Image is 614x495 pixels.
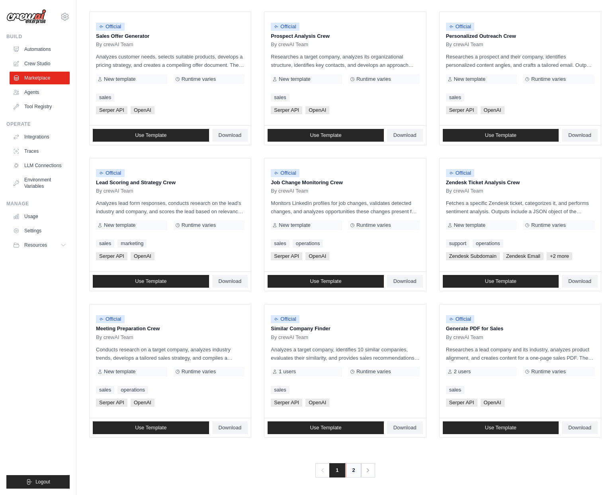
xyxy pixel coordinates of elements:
span: New template [104,368,135,375]
span: New template [454,76,485,82]
button: Logout [6,475,70,489]
a: marketing [117,240,147,247]
span: Serper API [96,399,127,407]
span: OpenAI [131,399,154,407]
p: Analyzes a target company, identifies 10 similar companies, evaluates their similarity, and provi... [271,345,419,362]
a: Agents [10,86,70,99]
a: Use Template [268,275,384,288]
p: Meeting Preparation Crew [96,325,244,333]
span: New template [279,222,310,228]
a: Use Template [443,129,559,142]
span: Use Template [310,425,341,431]
span: OpenAI [131,106,154,114]
nav: Pagination [315,463,375,477]
span: Download [568,132,591,138]
p: Job Change Monitoring Crew [271,179,419,187]
span: OpenAI [131,252,154,260]
a: sales [271,386,289,394]
a: 2 [346,463,362,477]
a: Download [387,275,423,288]
p: Prospect Analysis Crew [271,32,419,40]
span: OpenAI [481,106,504,114]
span: Official [96,169,125,177]
span: Use Template [310,132,341,138]
span: OpenAI [481,399,504,407]
a: operations [117,386,148,394]
span: Runtime varies [356,76,391,82]
a: Automations [10,43,70,56]
span: Serper API [271,399,302,407]
span: 1 [329,463,345,477]
a: Use Template [93,275,209,288]
span: Download [219,132,242,138]
span: OpenAI [305,252,329,260]
a: sales [96,240,114,247]
span: Serper API [446,106,477,114]
p: Fetches a specific Zendesk ticket, categorizes it, and performs sentiment analysis. Outputs inclu... [446,199,594,216]
span: Download [219,278,242,285]
a: sales [96,94,114,101]
span: Use Template [135,132,166,138]
a: Download [562,421,598,434]
a: Integrations [10,131,70,143]
p: Generate PDF for Sales [446,325,594,333]
p: Lead Scoring and Strategy Crew [96,179,244,187]
div: Operate [6,121,70,127]
span: Official [446,23,475,31]
span: Use Template [310,278,341,285]
a: sales [446,386,464,394]
a: support [446,240,469,247]
a: Use Template [268,421,384,434]
p: Analyzes customer needs, selects suitable products, develops a pricing strategy, and creates a co... [96,53,244,69]
span: By crewAI Team [271,334,308,341]
span: Use Template [135,278,166,285]
a: sales [271,240,289,247]
a: Download [212,275,248,288]
span: Serper API [446,399,477,407]
p: Personalized Outreach Crew [446,32,594,40]
span: Serper API [271,252,302,260]
a: sales [96,386,114,394]
span: New template [279,76,310,82]
a: Use Template [93,129,209,142]
a: sales [446,94,464,101]
span: By crewAI Team [446,334,483,341]
a: Usage [10,210,70,223]
span: Runtime varies [531,76,566,82]
span: Official [446,169,475,177]
a: Use Template [93,421,209,434]
span: 2 users [454,368,471,375]
span: Zendesk Email [503,252,544,260]
span: Serper API [96,252,127,260]
span: Use Template [135,425,166,431]
span: Runtime varies [531,368,566,375]
span: Official [96,23,125,31]
span: Serper API [271,106,302,114]
p: Conducts research on a target company, analyzes industry trends, develops a tailored sales strate... [96,345,244,362]
a: Download [387,421,423,434]
span: New template [104,222,135,228]
span: Download [393,132,417,138]
a: operations [293,240,323,247]
span: Runtime varies [182,76,216,82]
p: Analyzes lead form responses, conducts research on the lead's industry and company, and scores th... [96,199,244,216]
a: Use Template [443,421,559,434]
span: Use Template [485,425,516,431]
span: Runtime varies [182,368,216,375]
p: Monitors LinkedIn profiles for job changes, validates detected changes, and analyzes opportunitie... [271,199,419,216]
span: New template [104,76,135,82]
span: Download [568,425,591,431]
span: +2 more [547,252,572,260]
p: Researches a target company, analyzes its organizational structure, identifies key contacts, and ... [271,53,419,69]
a: Crew Studio [10,57,70,70]
a: LLM Connections [10,159,70,172]
div: Manage [6,201,70,207]
span: By crewAI Team [446,188,483,194]
a: Download [562,275,598,288]
span: Runtime varies [182,222,216,228]
a: Marketplace [10,72,70,84]
span: Zendesk Subdomain [446,252,500,260]
div: Build [6,33,70,40]
p: Zendesk Ticket Analysis Crew [446,179,594,187]
span: By crewAI Team [271,41,308,48]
